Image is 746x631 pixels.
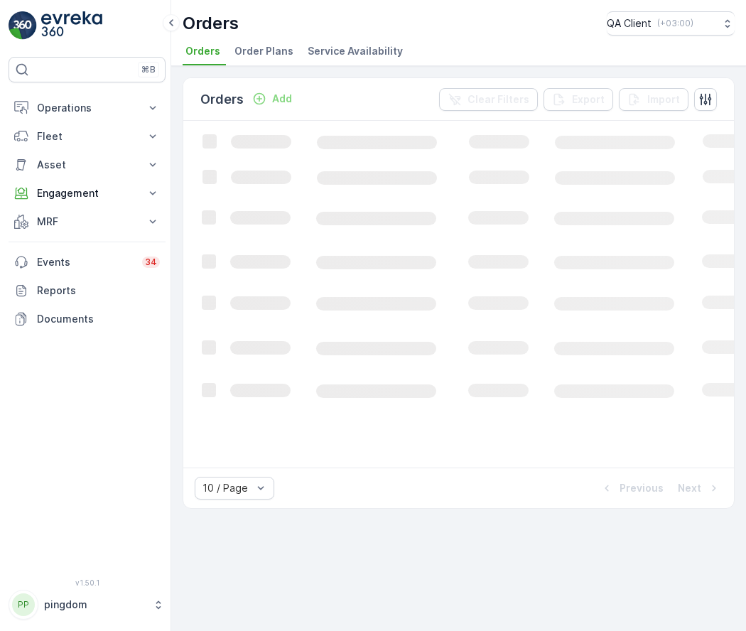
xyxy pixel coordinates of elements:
p: pingdom [44,598,146,612]
p: ( +03:00 ) [657,18,693,29]
img: logo_light-DOdMpM7g.png [41,11,102,40]
button: Clear Filters [439,88,538,111]
p: Operations [37,101,137,115]
img: logo [9,11,37,40]
p: 34 [145,257,157,268]
a: Events34 [9,248,166,276]
span: v 1.50.1 [9,578,166,587]
p: Orders [200,90,244,109]
p: Reports [37,284,160,298]
button: Fleet [9,122,166,151]
button: Add [247,90,298,107]
p: Fleet [37,129,137,144]
p: Import [647,92,680,107]
p: Next [678,481,701,495]
p: Clear Filters [467,92,529,107]
p: Add [272,92,292,106]
p: QA Client [607,16,652,31]
a: Documents [9,305,166,333]
p: Events [37,255,134,269]
button: Operations [9,94,166,122]
button: Import [619,88,688,111]
a: Reports [9,276,166,305]
p: MRF [37,215,137,229]
p: Documents [37,312,160,326]
p: Orders [183,12,239,35]
p: Engagement [37,186,137,200]
button: Next [676,480,723,497]
button: Export [544,88,613,111]
p: Previous [620,481,664,495]
button: PPpingdom [9,590,166,620]
span: Orders [185,44,220,58]
button: QA Client(+03:00) [607,11,735,36]
button: Asset [9,151,166,179]
button: Engagement [9,179,166,207]
p: Export [572,92,605,107]
p: ⌘B [141,64,156,75]
span: Order Plans [234,44,293,58]
span: Service Availability [308,44,403,58]
button: MRF [9,207,166,236]
button: Previous [598,480,665,497]
p: Asset [37,158,137,172]
div: PP [12,593,35,616]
